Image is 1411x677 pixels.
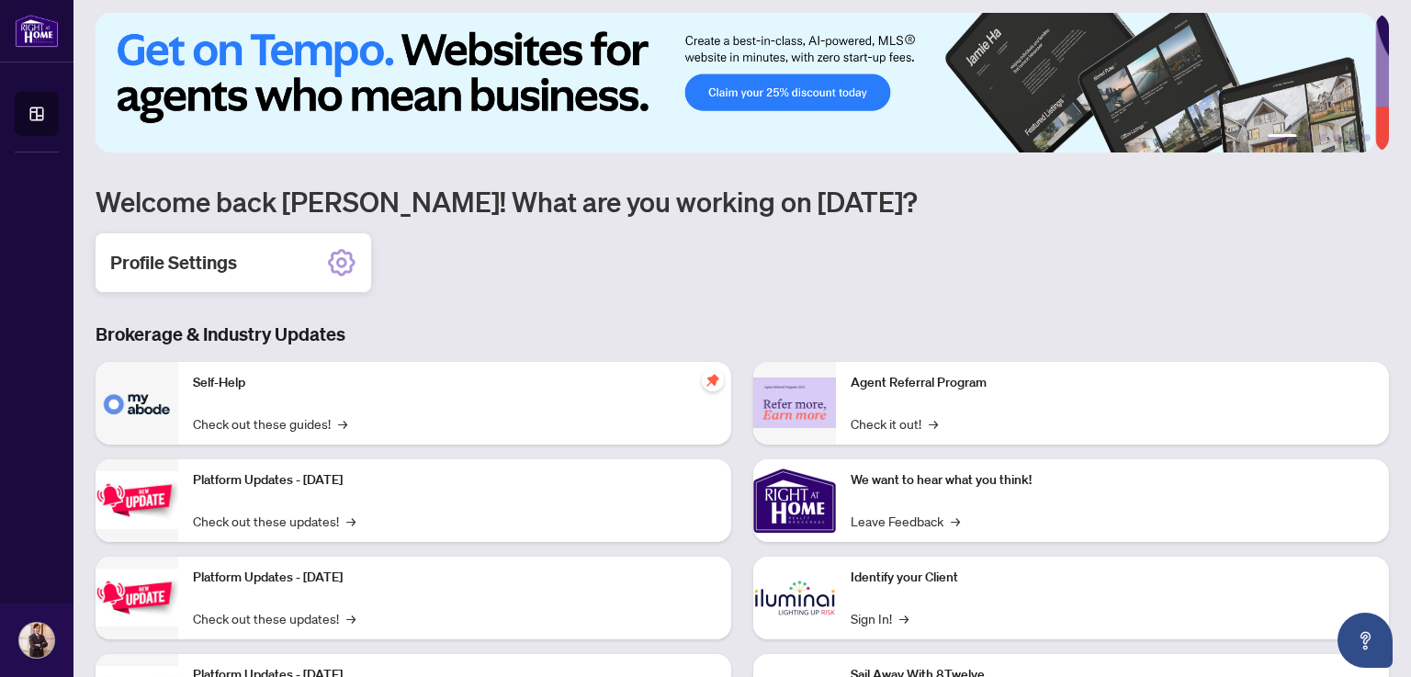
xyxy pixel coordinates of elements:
[1338,613,1393,668] button: Open asap
[96,13,1375,152] img: Slide 0
[15,14,59,48] img: logo
[96,569,178,626] img: Platform Updates - July 8, 2025
[96,322,1389,347] h3: Brokerage & Industry Updates
[1268,134,1297,141] button: 1
[1334,134,1341,141] button: 4
[346,511,356,531] span: →
[753,378,836,428] img: Agent Referral Program
[951,511,960,531] span: →
[851,511,960,531] a: Leave Feedback→
[1363,134,1371,141] button: 6
[338,413,347,434] span: →
[1304,134,1312,141] button: 2
[929,413,938,434] span: →
[899,608,909,628] span: →
[193,608,356,628] a: Check out these updates!→
[193,511,356,531] a: Check out these updates!→
[19,623,54,658] img: Profile Icon
[346,608,356,628] span: →
[193,568,717,588] p: Platform Updates - [DATE]
[1319,134,1326,141] button: 3
[193,413,347,434] a: Check out these guides!→
[96,471,178,529] img: Platform Updates - July 21, 2025
[193,373,717,393] p: Self-Help
[851,470,1374,491] p: We want to hear what you think!
[753,459,836,542] img: We want to hear what you think!
[193,470,717,491] p: Platform Updates - [DATE]
[851,413,938,434] a: Check it out!→
[851,608,909,628] a: Sign In!→
[702,369,724,391] span: pushpin
[110,250,237,276] h2: Profile Settings
[96,362,178,445] img: Self-Help
[851,373,1374,393] p: Agent Referral Program
[1349,134,1356,141] button: 5
[96,184,1389,219] h1: Welcome back [PERSON_NAME]! What are you working on [DATE]?
[851,568,1374,588] p: Identify your Client
[753,557,836,639] img: Identify your Client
